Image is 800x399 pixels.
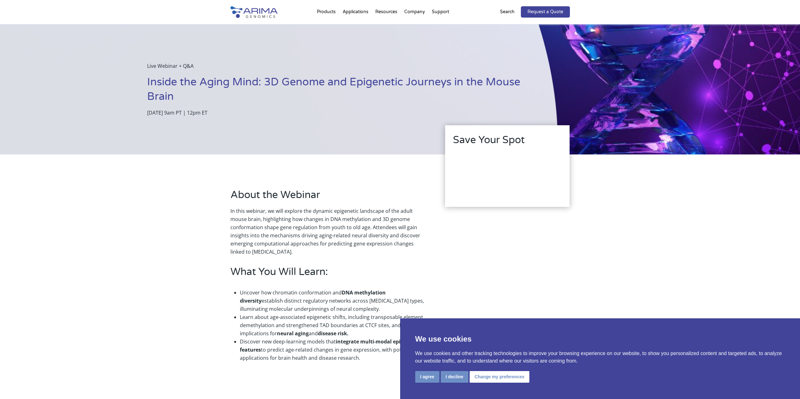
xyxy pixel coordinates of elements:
button: I agree [415,371,439,383]
li: Discover new deep-learning models that to predict age-related changes in gene expression, with po... [240,337,427,362]
iframe: Form 1 [453,152,562,199]
strong: neural aging [277,330,309,337]
img: Arima-Genomics-logo [230,6,278,18]
h2: About the Webinar [230,188,427,207]
strong: disease risk. [318,330,349,337]
h2: What You Will Learn: [230,265,427,284]
p: We use cookies [415,333,785,345]
h1: Inside the Aging Mind: 3D Genome and Epigenetic Journeys in the Mouse Brain [147,75,526,109]
a: Request a Quote [521,6,570,18]
button: Change my preferences [470,371,530,383]
li: Uncover how chromatin conformation and establish distinct regulatory networks across [MEDICAL_DAT... [240,288,427,313]
p: In this webinar, we will explore the dynamic epigenetic landscape of the adult mouse brain, highl... [230,207,427,256]
p: We use cookies and other tracking technologies to improve your browsing experience on our website... [415,350,785,365]
li: Learn about age-associated epigenetic shifts, including transposable element demethylation and st... [240,313,427,337]
h2: Save Your Spot [453,133,562,152]
p: Live Webinar + Q&A [147,62,526,75]
p: Search [500,8,515,16]
button: I decline [441,371,468,383]
p: [DATE] 9am PT | 12pm ET [147,109,526,117]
